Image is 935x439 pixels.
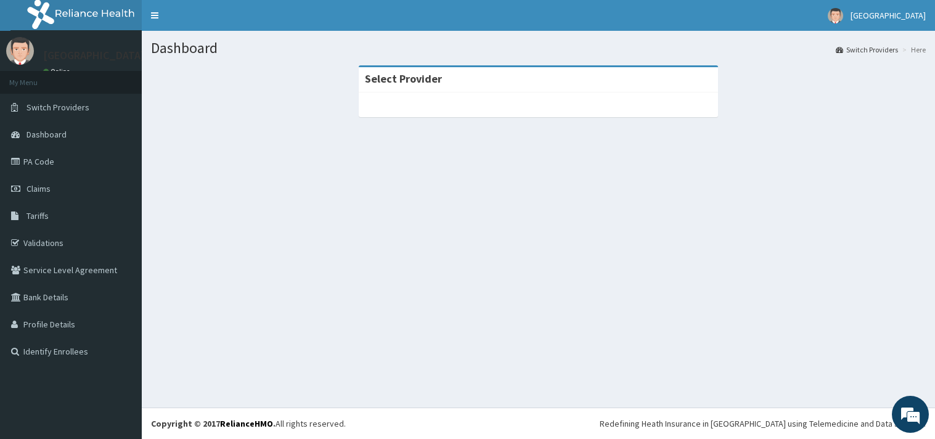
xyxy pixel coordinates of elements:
span: Dashboard [27,129,67,140]
span: Switch Providers [27,102,89,113]
span: Tariffs [27,210,49,221]
img: User Image [6,37,34,65]
strong: Select Provider [365,72,442,86]
span: Claims [27,183,51,194]
h1: Dashboard [151,40,926,56]
span: [GEOGRAPHIC_DATA] [851,10,926,21]
a: Switch Providers [836,44,898,55]
a: RelianceHMO [220,418,273,429]
li: Here [899,44,926,55]
div: Redefining Heath Insurance in [GEOGRAPHIC_DATA] using Telemedicine and Data Science! [600,417,926,430]
a: Online [43,67,73,76]
img: User Image [828,8,843,23]
footer: All rights reserved. [142,408,935,439]
p: [GEOGRAPHIC_DATA] [43,50,145,61]
strong: Copyright © 2017 . [151,418,276,429]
